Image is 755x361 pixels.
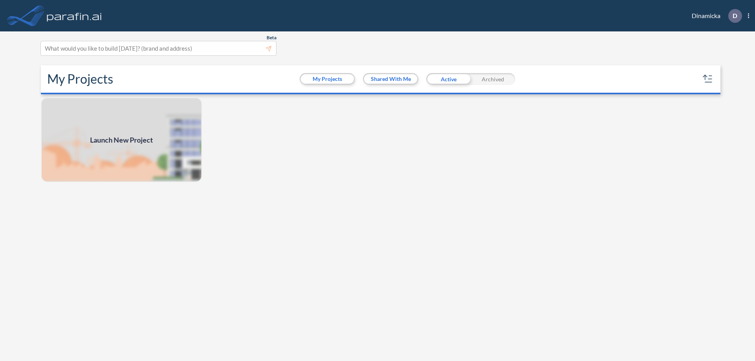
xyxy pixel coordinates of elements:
[702,73,714,85] button: sort
[733,12,737,19] p: D
[267,35,276,41] span: Beta
[45,8,103,24] img: logo
[41,97,202,182] img: add
[41,97,202,182] a: Launch New Project
[471,73,515,85] div: Archived
[47,71,113,86] h2: My Projects
[426,73,471,85] div: Active
[364,74,417,84] button: Shared With Me
[680,9,749,23] div: Dinamicka
[90,135,153,145] span: Launch New Project
[301,74,354,84] button: My Projects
